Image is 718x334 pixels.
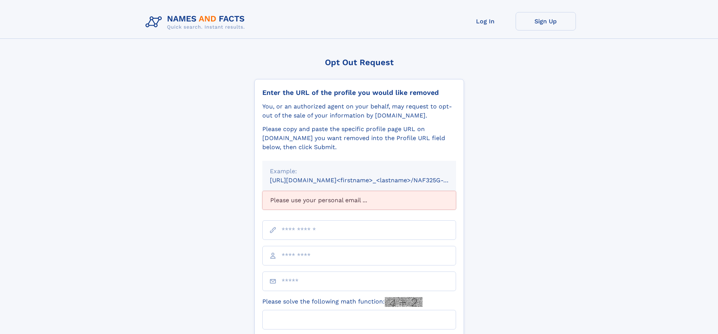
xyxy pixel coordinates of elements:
div: Enter the URL of the profile you would like removed [262,88,456,97]
small: [URL][DOMAIN_NAME]<firstname>_<lastname>/NAF325G-xxxxxxxx [270,177,470,184]
div: Example: [270,167,449,176]
div: Please copy and paste the specific profile page URL on [DOMAIN_NAME] you want removed into the Pr... [262,125,456,152]
div: Opt Out Request [254,58,464,67]
div: Please use your personal email ... [262,191,456,210]
div: You, or an authorized agent on your behalf, may request to opt-out of the sale of your informatio... [262,102,456,120]
label: Please solve the following math function: [262,297,423,307]
img: Logo Names and Facts [142,12,251,32]
a: Log In [455,12,516,31]
a: Sign Up [516,12,576,31]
